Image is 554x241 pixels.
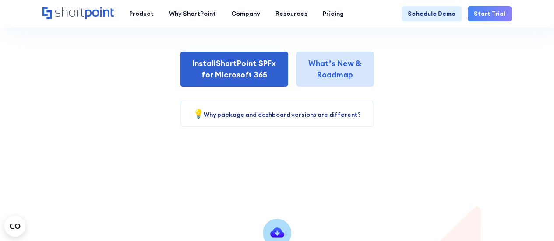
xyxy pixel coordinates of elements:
button: Open CMP widget [4,216,25,237]
a: What’s New &Roadmap [296,52,374,87]
span: 💡 [193,108,204,119]
div: Product [129,9,154,18]
a: Home [42,7,114,20]
a: 💡Why package and dashboard versions are different? [193,111,361,119]
a: Why ShortPoint [161,6,223,21]
div: Pricing [323,9,344,18]
iframe: Chat Widget [510,199,554,241]
a: Schedule Demo [402,6,462,21]
a: Pricing [315,6,351,21]
span: Install [192,58,216,68]
a: Resources [268,6,315,21]
div: Why ShortPoint [169,9,216,18]
div: Company [231,9,260,18]
a: Company [223,6,268,21]
div: Resources [275,9,307,18]
a: Start Trial [468,6,512,21]
a: Product [121,6,161,21]
a: InstallShortPoint SPFxfor Microsoft 365 [180,52,288,87]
